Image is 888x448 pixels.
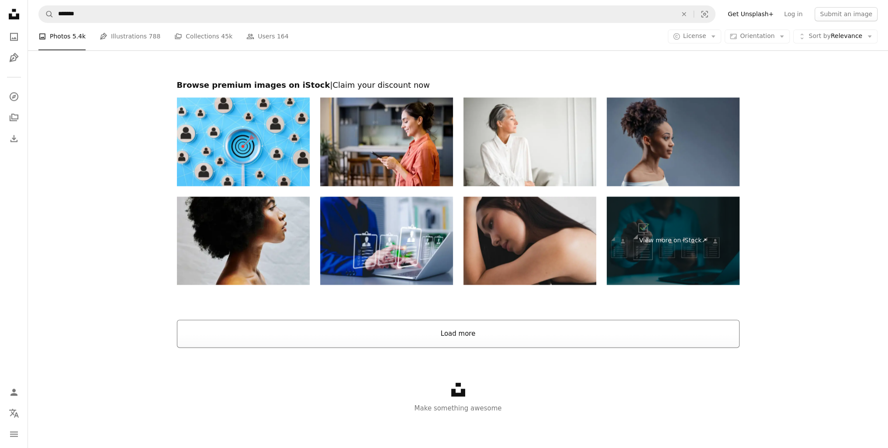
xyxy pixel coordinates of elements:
img: Side profile of african woman with afro isolated against a white background in a studio. Beautifu... [177,196,310,285]
a: Collections 45k [174,23,232,51]
button: Visual search [694,6,715,22]
span: 45k [221,32,232,41]
a: Download History [5,130,23,147]
a: Explore [5,88,23,105]
p: Make something awesome [28,403,888,414]
img: Recruitment and candidate selection concept. Businessman interacts with digital interface with mu... [320,196,453,285]
span: 788 [149,32,161,41]
h2: Browse premium images on iStock [177,80,739,90]
span: Sort by [809,33,830,40]
button: Load more [177,320,739,348]
button: Orientation [725,30,790,44]
span: License [683,33,706,40]
button: Sort byRelevance [793,30,878,44]
button: Language [5,404,23,422]
span: 164 [277,32,289,41]
button: Menu [5,425,23,443]
a: View more on iStock↗ [607,196,739,285]
a: Home — Unsplash [5,5,23,24]
span: | Claim your discount now [330,80,430,90]
a: Illustrations [5,49,23,66]
a: Collections [5,109,23,126]
button: Submit an image [815,7,878,21]
form: Find visuals sitewide [38,5,715,23]
button: License [668,30,722,44]
span: Orientation [740,33,774,40]
a: Log in / Sign up [5,383,23,401]
img: Business woman texting on her cell phone at the office [320,97,453,186]
button: Search Unsplash [39,6,54,22]
button: Clear [674,6,694,22]
a: Log in [779,7,808,21]
a: Photos [5,28,23,45]
a: Get Unsplash+ [722,7,779,21]
a: Illustrations 788 [100,23,160,51]
a: Users 164 [246,23,288,51]
img: Atmospheric beauty portraits of young Asian woman [463,196,596,285]
img: CRM, Customer relationship management concept. Graphic illustration of customer profiles connecte... [177,97,310,186]
span: Relevance [809,32,862,41]
img: Contemplative, graceful profile with quiet confidence [607,97,739,186]
img: Side view portrait of fashionable mature woman. [463,97,596,186]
